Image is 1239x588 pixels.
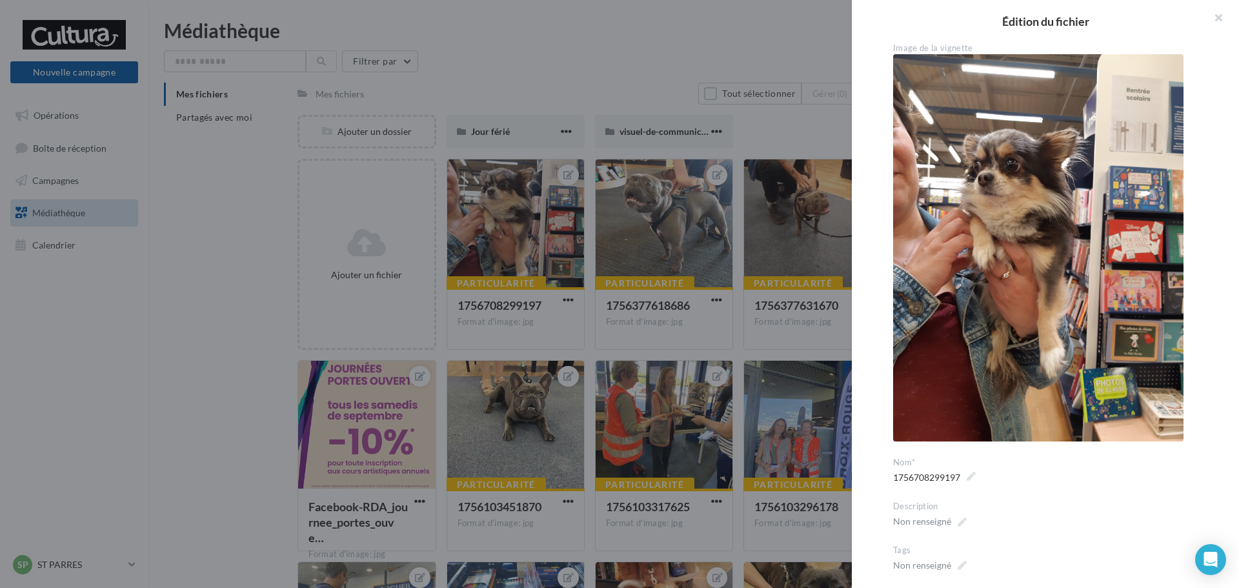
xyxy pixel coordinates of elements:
[893,43,1208,54] div: Image de la vignette
[1195,544,1226,575] div: Open Intercom Messenger
[893,469,976,487] span: 1756708299197
[893,512,967,531] span: Non renseigné
[872,15,1218,27] h2: Édition du fichier
[893,545,1208,556] div: Tags
[893,559,951,572] div: Non renseigné
[893,54,1184,441] img: 1756708299197
[893,501,1208,512] div: Description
